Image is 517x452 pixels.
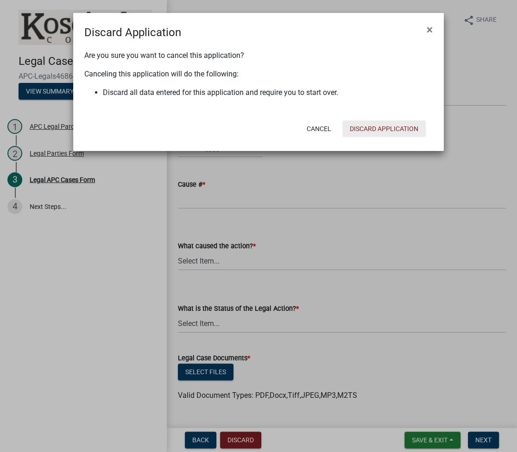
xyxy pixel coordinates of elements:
p: Are you sure you want to cancel this application? [84,50,433,61]
button: Discard Application [342,120,426,137]
h4: Discard Application [84,24,181,41]
li: Discard all data entered for this application and require you to start over. [103,87,433,98]
p: Canceling this application will do the following: [84,69,433,80]
button: Close [419,17,440,43]
span: × [427,23,433,36]
button: Cancel [299,120,339,137]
